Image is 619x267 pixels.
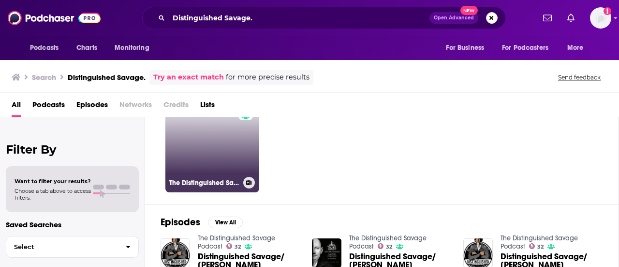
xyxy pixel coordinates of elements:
[108,39,162,57] button: open menu
[32,97,65,117] a: Podcasts
[32,73,56,82] h3: Search
[70,39,103,57] a: Charts
[198,234,275,251] a: The Distinguished Savage Podcast
[169,179,239,187] h3: The Distinguished Savage Podcast
[529,243,544,249] a: 32
[8,9,101,27] img: Podchaser - Follow, Share and Rate Podcasts
[590,7,611,29] img: User Profile
[429,12,478,24] button: Open AdvancedNew
[386,245,392,249] span: 32
[161,216,200,228] h2: Episodes
[153,72,224,83] a: Try an exact match
[496,39,562,57] button: open menu
[567,41,584,55] span: More
[6,142,139,157] h2: Filter By
[560,39,596,57] button: open menu
[378,243,393,249] a: 32
[12,97,21,117] a: All
[161,216,243,228] a: EpisodesView All
[30,41,59,55] span: Podcasts
[501,234,578,251] a: The Distinguished Savage Podcast
[604,7,611,15] svg: Add a profile image
[208,217,243,228] button: View All
[68,73,146,82] h3: Distinguished Savage.
[6,220,139,229] p: Saved Searches
[446,41,484,55] span: For Business
[537,245,544,249] span: 32
[226,243,241,249] a: 32
[142,7,506,29] div: Search podcasts, credits, & more...
[235,245,241,249] span: 32
[460,6,478,15] span: New
[15,178,91,185] span: Want to filter your results?
[226,72,309,83] span: for more precise results
[502,41,548,55] span: For Podcasters
[555,73,604,81] button: Send feedback
[23,39,71,57] button: open menu
[76,97,108,117] a: Episodes
[115,41,149,55] span: Monitoring
[349,234,427,251] a: The Distinguished Savage Podcast
[169,10,429,26] input: Search podcasts, credits, & more...
[200,97,215,117] a: Lists
[76,41,97,55] span: Charts
[165,98,259,192] a: 32The Distinguished Savage Podcast
[590,7,611,29] span: Logged in as sierra.swanson
[119,97,152,117] span: Networks
[539,10,556,26] a: Show notifications dropdown
[434,16,474,20] span: Open Advanced
[590,7,611,29] button: Show profile menu
[163,97,189,117] span: Credits
[6,236,139,258] button: Select
[563,10,578,26] a: Show notifications dropdown
[439,39,496,57] button: open menu
[15,188,91,201] span: Choose a tab above to access filters.
[6,244,118,250] span: Select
